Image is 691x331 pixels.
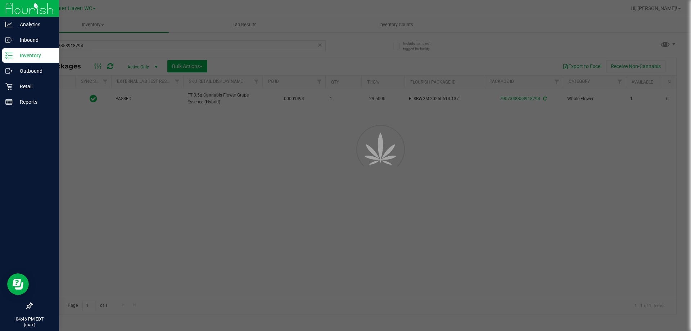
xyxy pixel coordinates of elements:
p: [DATE] [3,322,56,328]
inline-svg: Retail [5,83,13,90]
inline-svg: Outbound [5,67,13,75]
inline-svg: Inventory [5,52,13,59]
p: Inbound [13,36,56,44]
p: Reports [13,98,56,106]
inline-svg: Analytics [5,21,13,28]
p: Inventory [13,51,56,60]
iframe: Resource center [7,273,29,295]
inline-svg: Inbound [5,36,13,44]
p: Analytics [13,20,56,29]
inline-svg: Reports [5,98,13,106]
p: Outbound [13,67,56,75]
p: 04:46 PM EDT [3,316,56,322]
p: Retail [13,82,56,91]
